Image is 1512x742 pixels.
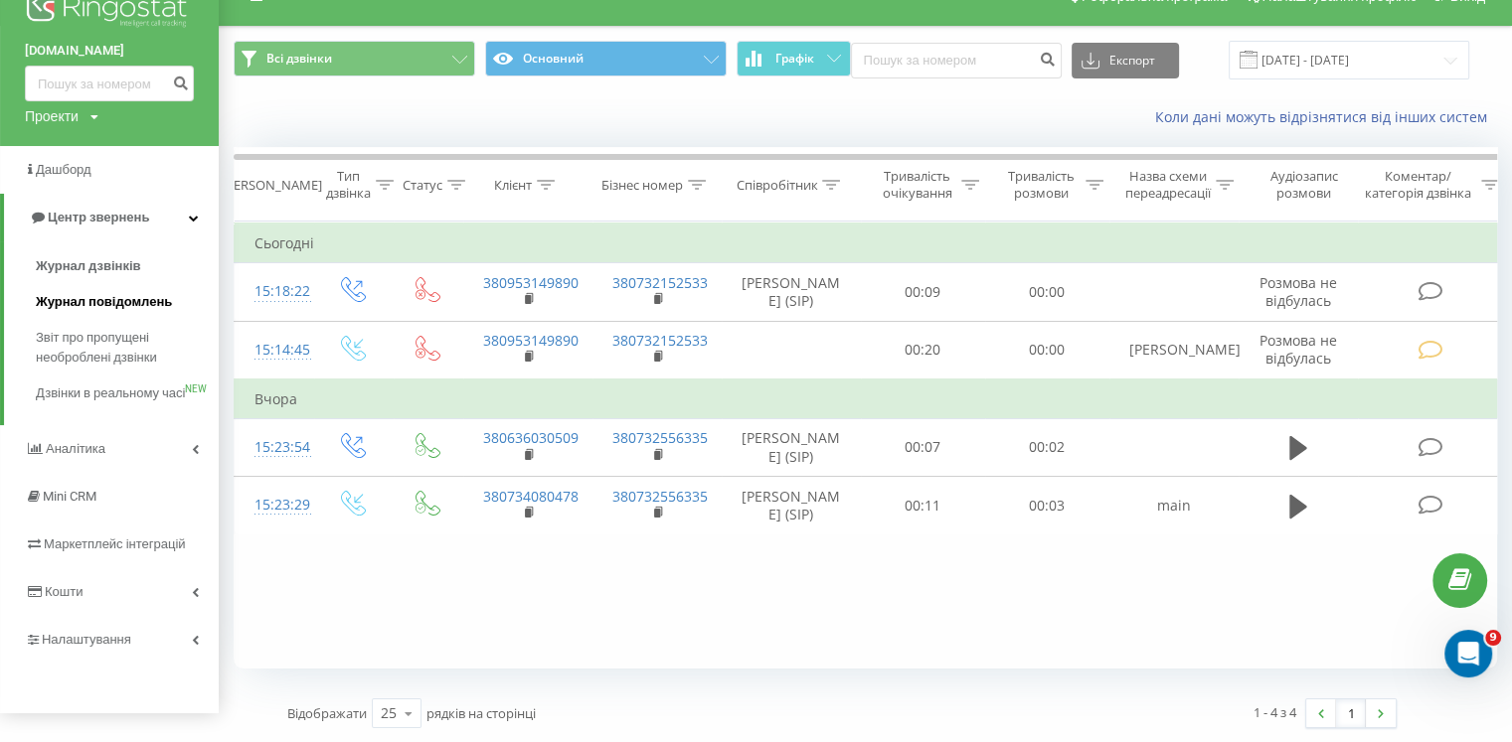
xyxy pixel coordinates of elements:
[44,536,186,551] span: Маркетплейс інтеграцій
[861,321,985,379] td: 00:20
[381,703,397,723] div: 25
[234,41,475,76] button: Всі дзвінки
[1444,630,1492,677] iframe: Intercom live chat
[494,177,532,194] div: Клієнт
[25,66,194,101] input: Пошук за номером
[36,292,172,312] span: Журнал повідомлень
[25,41,194,61] a: [DOMAIN_NAME]
[1254,702,1296,722] div: 1 - 4 з 4
[42,632,131,647] span: Налаштування
[985,263,1109,321] td: 00:00
[612,487,708,506] a: 380732556335
[266,51,332,67] span: Всі дзвінки
[612,273,708,292] a: 380732152533
[1072,43,1179,78] button: Експорт
[426,704,536,722] span: рядків на сторінці
[36,162,91,177] span: Дашборд
[861,477,985,534] td: 00:11
[43,489,96,504] span: Mini CRM
[722,418,861,476] td: [PERSON_NAME] (SIP)
[1002,168,1081,202] div: Тривалість розмови
[1336,699,1366,727] a: 1
[235,223,1507,263] td: Сьогодні
[1260,273,1337,310] span: Розмова не відбулась
[403,177,442,194] div: Статус
[775,52,814,66] span: Графік
[1360,168,1476,202] div: Коментар/категорія дзвінка
[483,331,579,350] a: 380953149890
[235,379,1507,419] td: Вчора
[36,375,219,411] a: Дзвінки в реальному часіNEW
[601,177,683,194] div: Бізнес номер
[722,263,861,321] td: [PERSON_NAME] (SIP)
[737,41,851,76] button: Графік
[985,418,1109,476] td: 00:02
[36,328,209,368] span: Звіт про пропущені необроблені дзвінки
[985,477,1109,534] td: 00:03
[1485,630,1501,646] span: 9
[36,284,219,320] a: Журнал повідомлень
[254,272,294,311] div: 15:18:22
[254,331,294,370] div: 15:14:45
[46,441,105,456] span: Аналiтика
[287,704,367,722] span: Відображати
[222,177,322,194] div: [PERSON_NAME]
[4,194,219,241] a: Центр звернень
[36,320,219,375] a: Звіт про пропущені необроблені дзвінки
[612,428,708,447] a: 380732556335
[861,263,985,321] td: 00:09
[1260,331,1337,368] span: Розмова не відбулась
[485,41,727,76] button: Основний
[254,428,294,467] div: 15:23:54
[851,43,1062,78] input: Пошук за номером
[483,487,579,506] a: 380734080478
[36,248,219,284] a: Журнал дзвінків
[25,106,79,126] div: Проекти
[1109,477,1239,534] td: main
[254,486,294,524] div: 15:23:29
[483,273,579,292] a: 380953149890
[48,210,149,224] span: Центр звернень
[45,584,83,599] span: Кошти
[736,177,817,194] div: Співробітник
[878,168,956,202] div: Тривалість очікування
[1109,321,1239,379] td: [PERSON_NAME]
[1125,168,1211,202] div: Назва схеми переадресації
[1256,168,1352,202] div: Аудіозапис розмови
[36,383,185,403] span: Дзвінки в реальному часі
[36,256,141,276] span: Журнал дзвінків
[483,428,579,447] a: 380636030509
[1155,107,1497,126] a: Коли дані можуть відрізнятися вiд інших систем
[722,477,861,534] td: [PERSON_NAME] (SIP)
[612,331,708,350] a: 380732152533
[985,321,1109,379] td: 00:00
[326,168,371,202] div: Тип дзвінка
[861,418,985,476] td: 00:07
